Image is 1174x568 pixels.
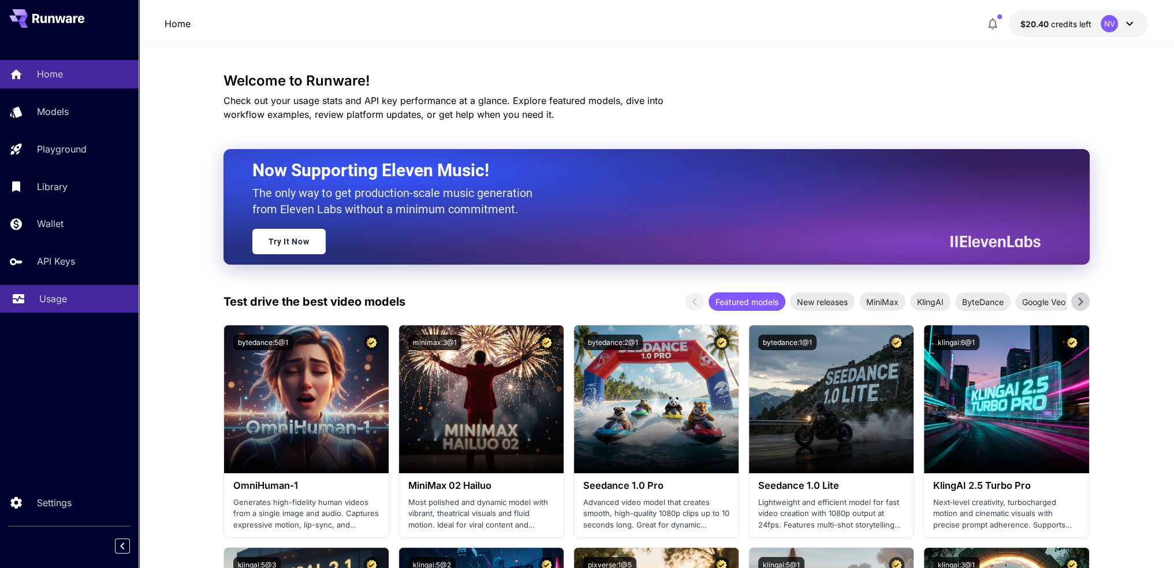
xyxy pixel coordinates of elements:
button: Certified Model – Vetted for best performance and includes a commercial license. [364,335,379,350]
nav: breadcrumb [165,17,191,31]
button: $20.39939NV [1009,10,1148,37]
img: alt [749,325,914,473]
button: bytedance:5@1 [233,335,293,350]
p: Next‑level creativity, turbocharged motion and cinematic visuals with precise prompt adherence. S... [933,497,1079,531]
button: Certified Model – Vetted for best performance and includes a commercial license. [1064,335,1080,350]
h3: Seedance 1.0 Lite [758,480,904,491]
button: Collapse sidebar [115,539,130,554]
img: alt [224,325,389,473]
button: Certified Model – Vetted for best performance and includes a commercial license. [539,335,554,350]
span: KlingAI [910,296,951,308]
p: Advanced video model that creates smooth, high-quality 1080p clips up to 10 seconds long. Great f... [583,497,729,531]
p: Settings [37,496,72,510]
div: KlingAI [910,292,951,311]
h3: MiniMax 02 Hailuo [408,480,554,491]
h3: OmniHuman‑1 [233,480,379,491]
a: Try It Now [252,229,326,254]
span: New releases [790,296,855,308]
span: ByteDance [955,296,1011,308]
button: bytedance:1@1 [758,335,817,350]
p: Playground [37,142,87,156]
p: Test drive the best video models [223,293,405,310]
span: Check out your usage stats and API key performance at a glance. Explore featured models, dive int... [223,95,664,120]
a: Home [165,17,191,31]
img: alt [574,325,739,473]
div: NV [1101,15,1118,32]
span: Featured models [709,296,785,308]
div: Google Veo [1015,292,1072,311]
p: Usage [39,292,67,306]
h3: KlingAI 2.5 Turbo Pro [933,480,1079,491]
span: Google Veo [1015,296,1072,308]
p: Home [37,67,63,81]
button: Certified Model – Vetted for best performance and includes a commercial license. [714,335,729,350]
button: klingai:6@1 [933,335,979,350]
div: $20.39939 [1020,18,1091,30]
span: MiniMax [859,296,905,308]
p: Lightweight and efficient model for fast video creation with 1080p output at 24fps. Features mult... [758,497,904,531]
h2: Now Supporting Eleven Music! [252,159,1032,181]
span: credits left [1051,19,1091,29]
p: Most polished and dynamic model with vibrant, theatrical visuals and fluid motion. Ideal for vira... [408,497,554,531]
div: MiniMax [859,292,905,311]
button: bytedance:2@1 [583,335,643,350]
button: Certified Model – Vetted for best performance and includes a commercial license. [889,335,904,350]
div: Featured models [709,292,785,311]
p: Wallet [37,217,64,231]
p: Library [37,180,68,194]
img: alt [924,325,1089,473]
div: New releases [790,292,855,311]
div: Collapse sidebar [124,536,139,556]
button: minimax:3@1 [408,335,461,350]
h3: Welcome to Runware! [223,73,1090,89]
img: alt [399,325,564,473]
p: The only way to get production-scale music generation from Eleven Labs without a minimum commitment. [252,185,541,217]
p: Generates high-fidelity human videos from a single image and audio. Captures expressive motion, l... [233,497,379,531]
p: Models [37,105,69,118]
div: ByteDance [955,292,1011,311]
h3: Seedance 1.0 Pro [583,480,729,491]
p: API Keys [37,254,75,268]
span: $20.40 [1020,19,1051,29]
